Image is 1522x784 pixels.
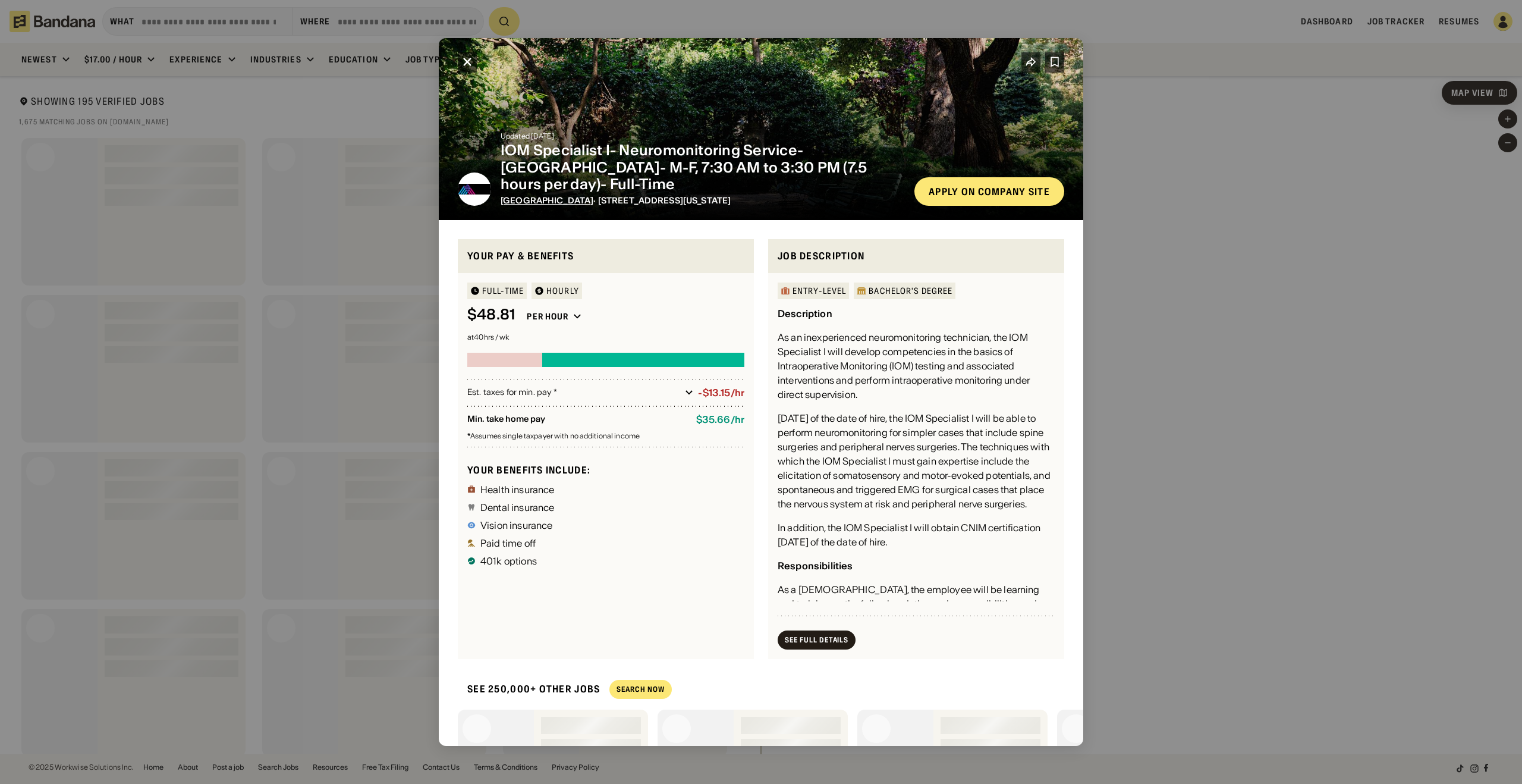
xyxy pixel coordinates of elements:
div: Search Now [617,686,665,693]
div: Est. taxes for min. pay * [467,387,680,399]
div: Health insurance [480,485,555,494]
div: Vision insurance [480,520,553,530]
div: Description [778,308,832,319]
div: $ 48.81 [467,306,515,324]
div: [DATE] of the date of hire, the IOM Specialist I will be able to perform neuromonitoring for simp... [778,411,1055,511]
div: Your benefits include: [467,464,744,476]
div: Min. take home pay [467,414,687,425]
div: Responsibilities [778,560,853,572]
div: HOURLY [546,287,579,295]
div: Apply on company site [929,187,1050,196]
div: Job Description [778,249,1055,264]
div: See Full Details [785,636,848,644]
div: at 40 hrs / wk [467,334,744,341]
div: · [STREET_ADDRESS][US_STATE] [501,196,905,206]
div: Updated [DATE] [501,133,905,140]
div: In addition, the IOM Specialist I will obtain CNIM certification [DATE] of the date of hire. [778,520,1055,549]
div: Your pay & benefits [467,249,744,264]
div: 401k options [480,556,537,566]
img: Mount Sinai logo [458,173,491,206]
div: $ 35.66 / hr [696,414,744,425]
div: See 250,000+ other jobs [458,673,600,705]
a: [GEOGRAPHIC_DATA] [501,195,593,206]
div: Per hour [527,311,568,322]
div: Assumes single taxpayer with no additional income [467,432,744,440]
div: Bachelor's Degree [869,287,952,295]
div: As an inexperienced neuromonitoring technician, the IOM Specialist I will develop competencies in... [778,330,1055,402]
div: As a [DEMOGRAPHIC_DATA], the employee will be learning and training on the following duties and r... [778,582,1055,625]
div: Paid time off [480,538,536,548]
div: Dental insurance [480,503,555,512]
a: Apply on company site [914,177,1064,206]
div: -$13.15/hr [698,387,744,399]
div: IOM Specialist I- Neuromonitoring Service- [GEOGRAPHIC_DATA]- M-F, 7:30 AM to 3:30 PM (7.5 hours ... [501,142,905,193]
div: Entry-Level [793,287,846,295]
div: Full-time [482,287,524,295]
